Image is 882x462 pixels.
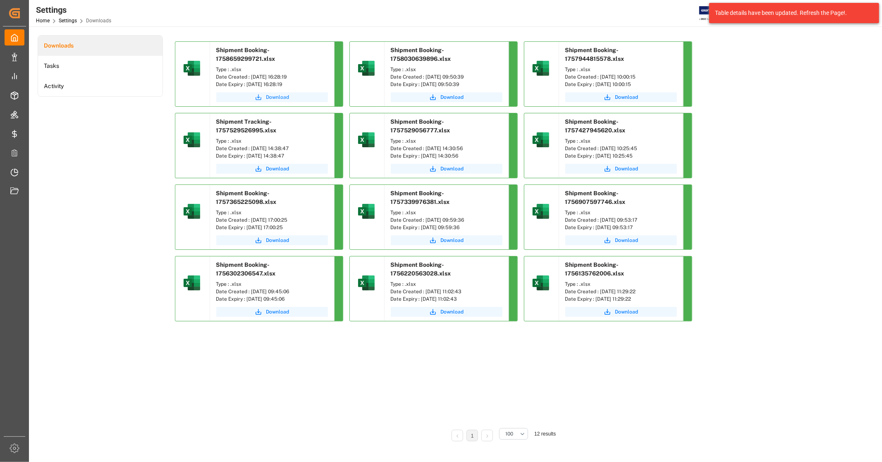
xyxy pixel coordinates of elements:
[182,130,202,150] img: microsoft-excel-2019--v1.png
[481,430,493,441] li: Next Page
[565,224,677,231] div: Date Expiry : [DATE] 09:53:17
[216,280,328,288] div: Type : .xlsx
[391,47,451,62] span: Shipment Booking-1758030639896.xlsx
[534,431,556,437] span: 12 results
[699,6,728,21] img: Exertis%20JAM%20-%20Email%20Logo.jpg_1722504956.jpg
[615,237,638,244] span: Download
[499,428,528,440] button: open menu
[36,18,50,24] a: Home
[391,164,502,174] button: Download
[216,92,328,102] button: Download
[266,308,289,316] span: Download
[266,165,289,172] span: Download
[216,224,328,231] div: Date Expiry : [DATE] 17:00:25
[565,73,677,81] div: Date Created : [DATE] 10:00:15
[182,273,202,293] img: microsoft-excel-2019--v1.png
[565,92,677,102] button: Download
[36,4,111,16] div: Settings
[565,280,677,288] div: Type : .xlsx
[38,76,163,96] a: Activity
[565,190,626,205] span: Shipment Booking-1756907597746.xlsx
[452,430,463,441] li: Previous Page
[391,73,502,81] div: Date Created : [DATE] 09:50:39
[38,36,163,56] a: Downloads
[391,216,502,224] div: Date Created : [DATE] 09:59:36
[182,201,202,221] img: microsoft-excel-2019--v1.png
[441,93,464,101] span: Download
[391,92,502,102] button: Download
[391,295,502,303] div: Date Expiry : [DATE] 11:02:43
[38,56,163,76] a: Tasks
[441,308,464,316] span: Download
[441,165,464,172] span: Download
[391,307,502,317] button: Download
[216,288,328,295] div: Date Created : [DATE] 09:45:06
[216,73,328,81] div: Date Created : [DATE] 16:28:19
[565,152,677,160] div: Date Expiry : [DATE] 10:25:45
[356,273,376,293] img: microsoft-excel-2019--v1.png
[565,288,677,295] div: Date Created : [DATE] 11:29:22
[565,235,677,245] a: Download
[356,58,376,78] img: microsoft-excel-2019--v1.png
[615,93,638,101] span: Download
[531,201,551,221] img: microsoft-excel-2019--v1.png
[216,307,328,317] button: Download
[565,307,677,317] a: Download
[615,165,638,172] span: Download
[391,235,502,245] button: Download
[565,216,677,224] div: Date Created : [DATE] 09:53:17
[356,201,376,221] img: microsoft-excel-2019--v1.png
[182,58,202,78] img: microsoft-excel-2019--v1.png
[565,295,677,303] div: Date Expiry : [DATE] 11:29:22
[531,130,551,150] img: microsoft-excel-2019--v1.png
[216,261,276,277] span: Shipment Booking-1756302306547.xlsx
[565,261,624,277] span: Shipment Booking-1756135762006.xlsx
[356,130,376,150] img: microsoft-excel-2019--v1.png
[216,47,275,62] span: Shipment Booking-1758659299721.xlsx
[216,235,328,245] button: Download
[59,18,77,24] a: Settings
[391,209,502,216] div: Type : .xlsx
[565,81,677,88] div: Date Expiry : [DATE] 10:00:15
[216,81,328,88] div: Date Expiry : [DATE] 16:28:19
[391,145,502,152] div: Date Created : [DATE] 14:30:56
[216,152,328,160] div: Date Expiry : [DATE] 14:38:47
[565,164,677,174] button: Download
[565,47,624,62] span: Shipment Booking-1757944815578.xlsx
[531,58,551,78] img: microsoft-excel-2019--v1.png
[391,66,502,73] div: Type : .xlsx
[531,273,551,293] img: microsoft-excel-2019--v1.png
[391,190,450,205] span: Shipment Booking-1757339976381.xlsx
[471,433,474,439] a: 1
[505,430,513,438] span: 100
[266,237,289,244] span: Download
[391,152,502,160] div: Date Expiry : [DATE] 14:30:56
[216,137,328,145] div: Type : .xlsx
[216,295,328,303] div: Date Expiry : [DATE] 09:45:06
[565,118,626,134] span: Shipment Booking-1757427945620.xlsx
[391,137,502,145] div: Type : .xlsx
[441,237,464,244] span: Download
[391,81,502,88] div: Date Expiry : [DATE] 09:50:39
[266,93,289,101] span: Download
[565,209,677,216] div: Type : .xlsx
[391,261,451,277] span: Shipment Booking-1756220563028.xlsx
[391,280,502,288] div: Type : .xlsx
[391,118,450,134] span: Shipment Booking-1757529056777.xlsx
[466,430,478,441] li: 1
[216,164,328,174] button: Download
[565,66,677,73] div: Type : .xlsx
[615,308,638,316] span: Download
[565,145,677,152] div: Date Created : [DATE] 10:25:45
